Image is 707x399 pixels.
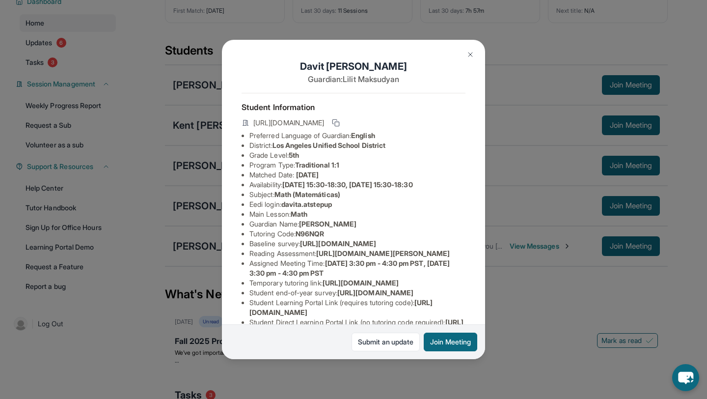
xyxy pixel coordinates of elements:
img: Close Icon [466,51,474,58]
li: Matched Date: [249,170,465,180]
h1: Davit [PERSON_NAME] [242,59,465,73]
button: Copy link [330,117,342,129]
p: Guardian: Lilit Maksudyan [242,73,465,85]
li: District: [249,141,465,150]
li: Reading Assessment : [249,249,465,258]
span: N96NQR [296,229,324,238]
li: Student Learning Portal Link (requires tutoring code) : [249,298,465,317]
span: Los Angeles Unified School District [272,141,385,149]
span: English [351,131,375,140]
h4: Student Information [242,101,465,113]
span: [URL][DOMAIN_NAME] [300,239,376,248]
span: [DATE] 3:30 pm - 4:30 pm PST, [DATE] 3:30 pm - 4:30 pm PST [249,259,450,277]
span: [DATE] 15:30-18:30, [DATE] 15:30-18:30 [282,180,413,189]
li: Availability: [249,180,465,190]
span: [URL][DOMAIN_NAME] [337,288,413,297]
li: Student Direct Learning Portal Link (no tutoring code required) : [249,317,465,337]
li: Baseline survey : [249,239,465,249]
li: Subject : [249,190,465,199]
li: Program Type: [249,160,465,170]
span: [URL][DOMAIN_NAME][PERSON_NAME] [316,249,450,257]
li: Main Lesson : [249,209,465,219]
span: [URL][DOMAIN_NAME] [323,279,399,287]
button: Join Meeting [424,333,477,351]
li: Tutoring Code : [249,229,465,239]
span: Traditional 1:1 [295,161,339,169]
li: Assigned Meeting Time : [249,258,465,278]
span: davita.atstepup [281,200,332,208]
li: Student end-of-year survey : [249,288,465,298]
li: Grade Level: [249,150,465,160]
a: Submit an update [352,333,420,351]
li: Eedi login : [249,199,465,209]
li: Temporary tutoring link : [249,278,465,288]
span: [PERSON_NAME] [299,220,356,228]
span: Math [291,210,307,218]
span: 5th [289,151,299,159]
span: [URL][DOMAIN_NAME] [253,118,324,128]
span: Math (Matemáticas) [274,190,340,199]
span: [DATE] [296,171,319,179]
li: Preferred Language of Guardian: [249,131,465,141]
li: Guardian Name : [249,219,465,229]
button: chat-button [672,364,699,391]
